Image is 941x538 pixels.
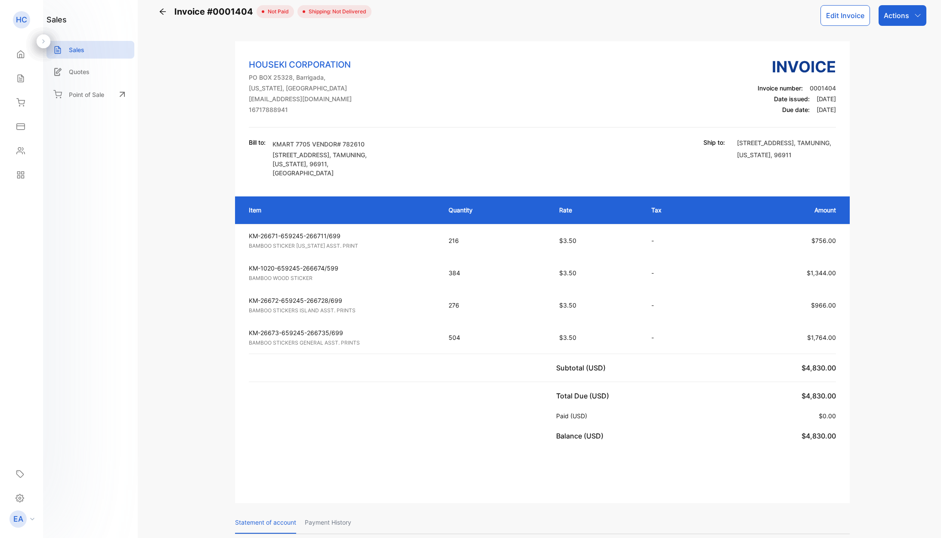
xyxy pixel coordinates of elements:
span: $1,344.00 [807,269,836,277]
span: Date issued: [774,95,810,103]
p: Actions [884,10,909,21]
p: Sales [69,45,84,54]
p: Item [249,205,431,215]
p: Total Due (USD) [556,391,613,401]
a: Point of Sale [46,85,134,104]
p: Tax [651,205,708,215]
span: , 96911 [771,151,792,159]
span: $1,764.00 [807,334,836,341]
p: PO BOX 25328, Barrigada, [249,73,352,82]
span: $756.00 [811,237,836,244]
p: BAMBOO STICKERS GENERAL ASST. PRINTS [249,339,433,347]
button: Actions [879,5,926,26]
span: $0.00 [819,412,836,420]
a: Sales [46,41,134,59]
span: Invoice number: [758,84,803,92]
p: HC [16,14,27,25]
span: [STREET_ADDRESS] [737,139,794,146]
p: KMART 7705 VENDOR# 782610 [272,140,371,149]
button: Edit Invoice [820,5,870,26]
p: Amount [725,205,836,215]
p: KM-26671-659245-266711/699 [249,231,433,240]
h1: sales [46,14,67,25]
span: $966.00 [811,302,836,309]
span: not paid [264,8,289,16]
p: - [651,301,708,310]
p: 16717888941 [249,105,352,114]
span: Shipping: Not Delivered [305,8,366,16]
span: $4,830.00 [802,392,836,400]
p: KM-26672-659245-266728/699 [249,296,433,305]
p: [EMAIL_ADDRESS][DOMAIN_NAME] [249,94,352,103]
p: BAMBOO WOOD STICKER [249,274,433,282]
p: HOUSEKI CORPORATION [249,58,352,71]
span: 0001404 [810,84,836,92]
p: BAMBOO STICKER [US_STATE] ASST. PRINT [249,242,433,250]
p: - [651,268,708,277]
p: Quotes [69,67,90,76]
p: Bill to: [249,138,266,147]
a: Quotes [46,63,134,81]
p: 276 [449,301,542,310]
p: BAMBOO STICKERS ISLAND ASST. PRINTS [249,307,433,314]
p: EA [13,513,23,525]
span: , TAMUNING [329,151,365,159]
p: 216 [449,236,542,245]
h3: Invoice [758,55,836,78]
span: $3.50 [559,237,576,244]
p: KM-26673-659245-266735/699 [249,328,433,337]
p: Ship to: [703,138,725,147]
span: $4,830.00 [802,364,836,372]
p: Point of Sale [69,90,104,99]
span: $3.50 [559,269,576,277]
span: $3.50 [559,302,576,309]
p: - [651,333,708,342]
span: Invoice #0001404 [174,5,257,18]
p: [US_STATE], [GEOGRAPHIC_DATA] [249,84,352,93]
p: Rate [559,205,634,215]
span: [STREET_ADDRESS] [272,151,329,159]
p: 384 [449,268,542,277]
p: KM-1020-659245-266674/599 [249,264,433,273]
span: , TAMUNING [794,139,830,146]
span: $4,830.00 [802,432,836,440]
p: - [651,236,708,245]
p: Statement of account [235,512,296,534]
span: , 96911 [306,160,327,168]
p: Balance (USD) [556,431,607,441]
span: [DATE] [817,106,836,113]
p: Subtotal (USD) [556,363,609,373]
p: Payment History [305,512,351,534]
span: [DATE] [817,95,836,103]
span: $3.50 [559,334,576,341]
p: Paid (USD) [556,411,591,420]
p: Quantity [449,205,542,215]
p: 504 [449,333,542,342]
button: Open LiveChat chat widget [7,3,33,29]
span: Due date: [782,106,810,113]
